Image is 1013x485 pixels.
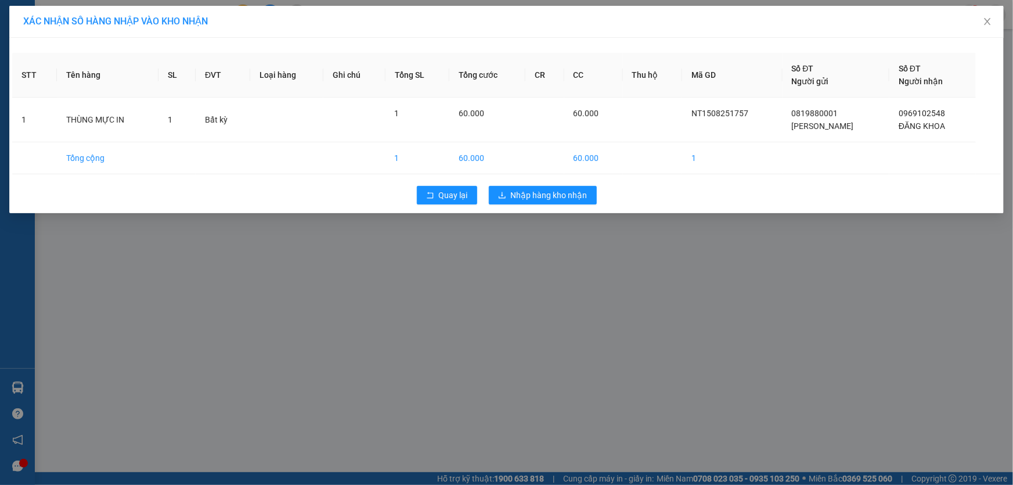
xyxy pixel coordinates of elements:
[385,53,449,98] th: Tổng SL
[792,64,814,73] span: Số ĐT
[792,109,838,118] span: 0819880001
[899,64,921,73] span: Số ĐT
[899,121,945,131] span: ĐĂNG KHOA
[158,53,196,98] th: SL
[489,186,597,204] button: downloadNhập hàng kho nhận
[983,17,992,26] span: close
[23,16,208,27] span: XÁC NHẬN SỐ HÀNG NHẬP VÀO KHO NHẬN
[525,53,564,98] th: CR
[250,53,323,98] th: Loại hàng
[395,109,399,118] span: 1
[426,191,434,200] span: rollback
[682,53,783,98] th: Mã GD
[449,142,525,174] td: 60.000
[57,53,158,98] th: Tên hàng
[12,53,57,98] th: STT
[12,98,57,142] td: 1
[564,53,623,98] th: CC
[57,98,158,142] td: THÙNG MỰC IN
[323,53,385,98] th: Ghi chú
[385,142,449,174] td: 1
[971,6,1004,38] button: Close
[57,142,158,174] td: Tổng cộng
[899,109,945,118] span: 0969102548
[498,191,506,200] span: download
[623,53,682,98] th: Thu hộ
[417,186,477,204] button: rollbackQuay lại
[449,53,525,98] th: Tổng cước
[899,77,943,86] span: Người nhận
[196,53,250,98] th: ĐVT
[792,121,854,131] span: [PERSON_NAME]
[168,115,172,124] span: 1
[196,98,250,142] td: Bất kỳ
[459,109,484,118] span: 60.000
[792,77,829,86] span: Người gửi
[439,189,468,202] span: Quay lại
[511,189,587,202] span: Nhập hàng kho nhận
[682,142,783,174] td: 1
[564,142,623,174] td: 60.000
[574,109,599,118] span: 60.000
[691,109,748,118] span: NT1508251757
